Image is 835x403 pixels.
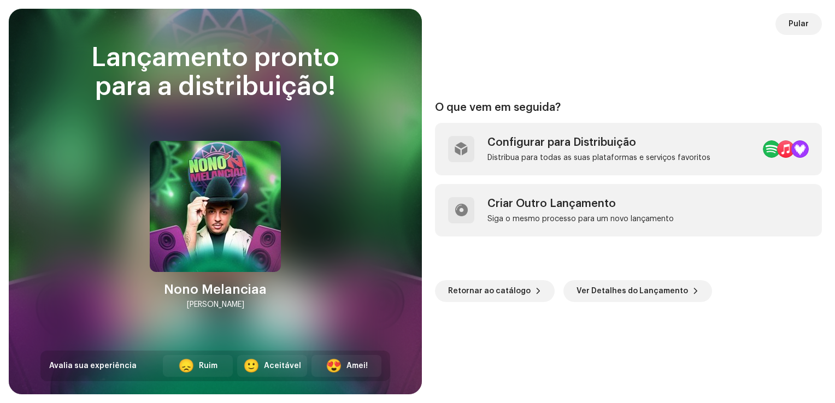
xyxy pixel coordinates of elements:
span: Ver Detalhes do Lançamento [577,280,688,302]
span: Retornar ao catálogo [448,280,531,302]
div: Amei! [346,360,368,372]
div: Criar Outro Lançamento [487,197,674,210]
div: 😍 [326,359,342,372]
div: 🙂 [243,359,260,372]
div: Siga o mesmo processo para um novo lançamento [487,215,674,223]
span: Pular [789,13,809,35]
div: O que vem em seguida? [435,101,822,114]
button: Ver Detalhes do Lançamento [563,280,712,302]
div: Lançamento pronto para a distribuição! [40,44,390,102]
img: ba10fce9-c3e7-46e3-a986-41c4e99d8e9f [150,141,281,272]
div: Configurar para Distribuição [487,136,710,149]
div: [PERSON_NAME] [187,298,244,311]
div: Distribua para todas as suas plataformas e serviços favoritos [487,153,710,162]
span: Avalia sua experiência [49,362,137,370]
re-a-post-create-item: Configurar para Distribuição [435,123,822,175]
button: Pular [775,13,822,35]
div: Aceitável [264,360,301,372]
div: Nono Melanciaa [164,281,267,298]
re-a-post-create-item: Criar Outro Lançamento [435,184,822,236]
div: Ruim [199,360,217,372]
button: Retornar ao catálogo [435,280,555,302]
div: 😞 [178,359,195,372]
